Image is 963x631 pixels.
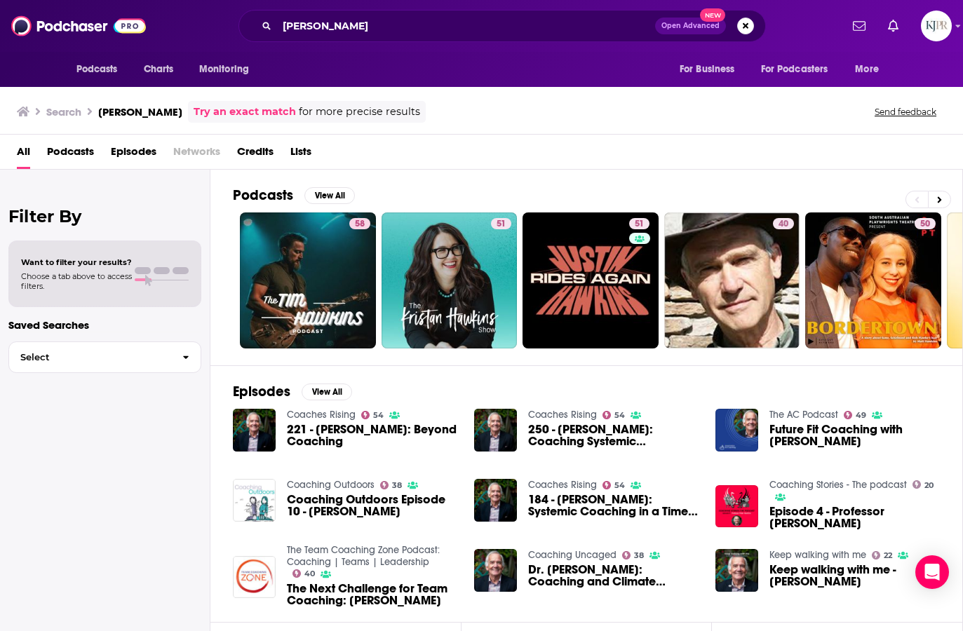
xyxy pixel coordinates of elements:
[622,551,645,559] a: 38
[870,106,941,118] button: Send feedback
[921,11,952,41] img: User Profile
[135,56,182,83] a: Charts
[769,423,940,447] a: Future Fit Coaching with Peter Hawkins
[233,479,276,522] img: Coaching Outdoors Episode 10 - Peter Hawkins
[238,10,766,42] div: Search podcasts, credits, & more...
[290,140,311,169] a: Lists
[847,14,871,38] a: Show notifications dropdown
[769,409,838,421] a: The AC Podcast
[680,60,735,79] span: For Business
[921,11,952,41] button: Show profile menu
[769,506,940,529] span: Episode 4 - Professor [PERSON_NAME]
[614,412,625,419] span: 54
[882,14,904,38] a: Show notifications dropdown
[240,212,376,348] a: 58
[8,206,201,226] h2: Filter By
[287,479,375,491] a: Coaching Outdoors
[715,409,758,452] img: Future Fit Coaching with Peter Hawkins
[361,411,384,419] a: 54
[670,56,753,83] button: open menu
[491,218,511,229] a: 51
[21,257,132,267] span: Want to filter your results?
[528,423,699,447] span: 250 - [PERSON_NAME]: Coaching Systemic Connections
[8,341,201,373] button: Select
[474,479,517,522] img: 184 - Peter Hawkins: Systemic Coaching in a Time of Transition
[11,13,146,39] a: Podchaser - Follow, Share and Rate Podcasts
[752,56,849,83] button: open menu
[715,485,758,528] img: Episode 4 - Professor Peter Hawkins
[8,318,201,332] p: Saved Searches
[17,140,30,169] span: All
[237,140,274,169] a: Credits
[528,479,597,491] a: Coaches Rising
[528,494,699,517] span: 184 - [PERSON_NAME]: Systemic Coaching in a Time of Transition
[528,549,617,561] a: Coaching Uncaged
[635,217,644,231] span: 51
[920,217,930,231] span: 50
[233,186,355,204] a: PodcastsView All
[194,104,296,120] a: Try an exact match
[299,104,420,120] span: for more precise results
[474,549,517,592] img: Dr. Peter Hawkins: Coaching and Climate Change
[528,564,699,588] a: Dr. Peter Hawkins: Coaching and Climate Change
[144,60,174,79] span: Charts
[856,412,866,419] span: 49
[761,60,828,79] span: For Podcasters
[355,217,365,231] span: 58
[199,60,249,79] span: Monitoring
[528,564,699,588] span: Dr. [PERSON_NAME]: Coaching and Climate Change
[700,8,725,22] span: New
[769,423,940,447] span: Future Fit Coaching with [PERSON_NAME]
[629,218,649,229] a: 51
[602,411,626,419] a: 54
[287,583,457,606] a: The Next Challenge for Team Coaching: Peter Hawkins
[528,409,597,421] a: Coaches Rising
[76,60,118,79] span: Podcasts
[382,212,518,348] a: 51
[779,217,788,231] span: 40
[614,482,625,489] span: 54
[844,411,867,419] a: 49
[47,140,94,169] a: Podcasts
[287,409,356,421] a: Coaches Rising
[287,583,457,606] span: The Next Challenge for Team Coaching: [PERSON_NAME]
[233,556,276,599] img: The Next Challenge for Team Coaching: Peter Hawkins
[292,569,316,578] a: 40
[277,15,655,37] input: Search podcasts, credits, & more...
[664,212,800,348] a: 40
[233,409,276,452] img: 221 - Peter Hawkins: Beyond Coaching
[497,217,506,231] span: 51
[287,494,457,517] span: Coaching Outdoors Episode 10 - [PERSON_NAME]
[769,549,866,561] a: Keep walking with me
[9,353,171,362] span: Select
[913,480,934,489] a: 20
[302,384,352,400] button: View All
[769,564,940,588] span: Keep walking with me - [PERSON_NAME]
[805,212,941,348] a: 50
[287,494,457,517] a: Coaching Outdoors Episode 10 - Peter Hawkins
[233,383,290,400] h2: Episodes
[602,481,626,489] a: 54
[715,549,758,592] a: Keep walking with me - Peter Hawkins
[915,218,936,229] a: 50
[111,140,156,169] a: Episodes
[287,423,457,447] span: 221 - [PERSON_NAME]: Beyond Coaching
[872,551,893,559] a: 22
[884,552,892,559] span: 22
[380,481,403,489] a: 38
[233,383,352,400] a: EpisodesView All
[98,105,182,118] h3: [PERSON_NAME]
[773,218,794,229] a: 40
[304,187,355,204] button: View All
